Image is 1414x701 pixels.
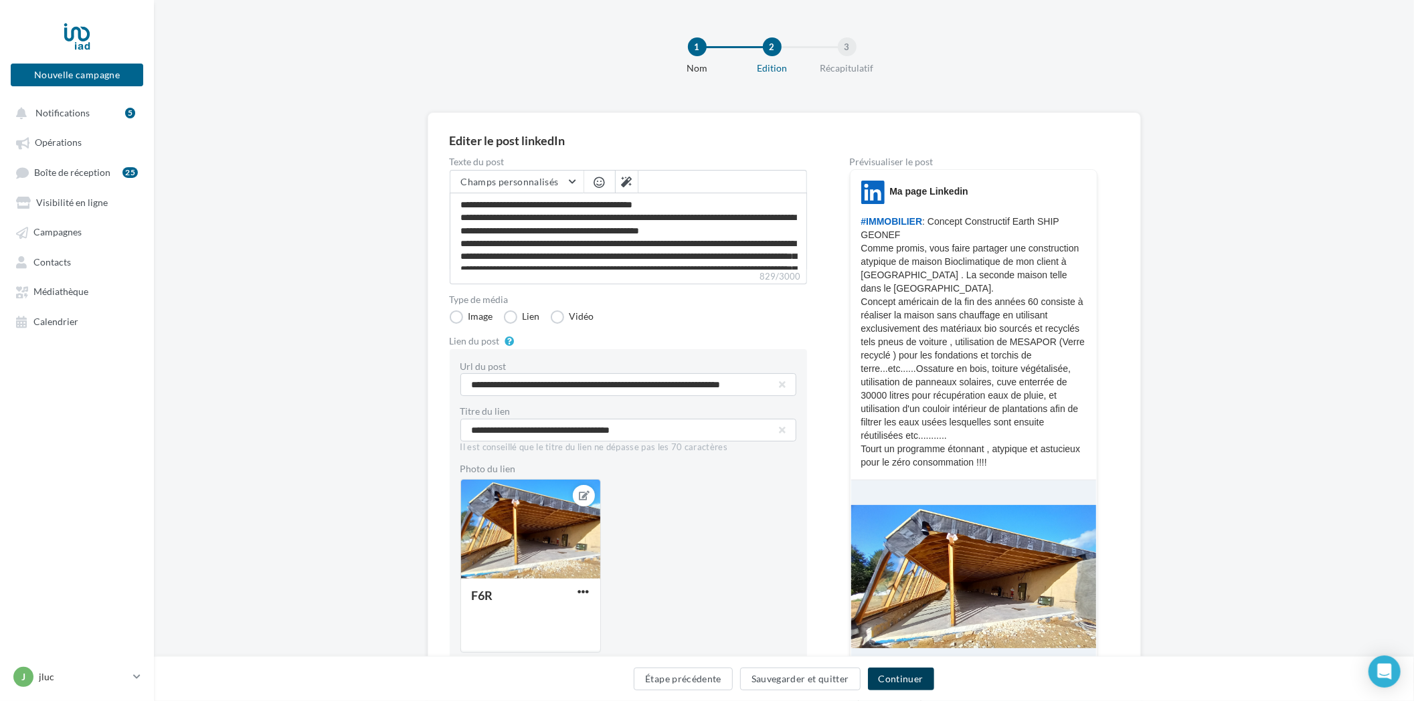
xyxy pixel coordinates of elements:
[8,309,146,333] a: Calendrier
[450,310,493,324] label: Image
[8,190,146,214] a: Visibilité en ligne
[861,215,1086,469] p: : Concept Constructif Earth SHIP GEONEF Comme promis, vous faire partager une construction atypiq...
[551,310,594,324] label: Vidéo
[33,256,71,268] span: Contacts
[35,107,90,118] span: Notifications
[8,249,146,274] a: Contacts
[450,270,807,284] label: 829/3000
[889,185,968,198] div: Ma page Linkedin
[35,137,82,148] span: Opérations
[36,197,108,208] span: Visibilité en ligne
[8,130,146,154] a: Opérations
[1368,656,1401,688] div: Open Intercom Messenger
[34,167,110,178] span: Boîte de réception
[450,157,807,167] label: Texte du post
[460,362,507,371] label: Url du post
[11,64,143,86] button: Nouvelle campagne
[460,441,796,454] div: Il est conseillé que le titre du lien ne dépasse pas les 70 caractères
[39,670,128,684] p: jluc
[763,37,782,56] div: 2
[33,286,88,298] span: Médiathèque
[740,668,861,690] button: Sauvegarder et quitter
[460,464,601,474] label: Photo du lien
[125,108,135,118] div: 5
[8,160,146,185] a: Boîte de réception25
[450,171,584,193] button: Champs personnalisés
[33,227,82,238] span: Campagnes
[450,295,807,304] label: Type de média
[122,167,138,178] div: 25
[11,664,143,690] a: j jluc
[450,134,1119,146] div: Editer le post linkedIn
[729,62,815,75] div: Edition
[8,100,141,124] button: Notifications 5
[33,316,78,327] span: Calendrier
[634,668,733,690] button: Étape précédente
[8,219,146,243] a: Campagnes
[804,62,890,75] div: Récapitulatif
[838,37,857,56] div: 3
[654,62,740,75] div: Nom
[868,668,934,690] button: Continuer
[850,157,1097,167] div: Prévisualiser le post
[460,407,796,416] label: Titre du lien
[688,37,707,56] div: 1
[861,216,923,227] span: #IMMOBILIER
[450,336,500,346] label: Lien du post
[461,176,559,187] span: Champs personnalisés
[472,588,493,603] div: F6R
[8,279,146,303] a: Médiathèque
[21,670,25,684] span: j
[504,310,540,324] label: Lien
